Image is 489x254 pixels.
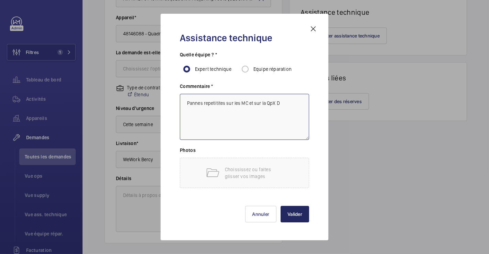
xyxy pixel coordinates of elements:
[180,32,309,44] h2: Assistance technique
[180,83,309,94] h3: Commentaire *
[253,66,292,72] span: Equipe réparation
[195,66,231,72] span: Expert technique
[180,147,309,158] h3: Photos
[225,166,283,180] p: Choississez ou faites glisser vos images
[245,206,277,222] button: Annuler
[281,206,309,222] button: Valider
[180,51,309,62] h3: Quelle équipe ? *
